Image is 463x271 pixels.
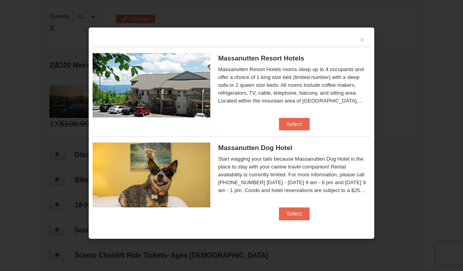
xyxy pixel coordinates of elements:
img: 27428181-5-81c892a3.jpg [93,143,210,207]
div: Start wagging your tails because Massanutten Dog Hotel is the place to stay with your canine trav... [218,155,370,194]
span: Massanutten Dog Hotel [218,144,292,152]
div: Massanutten Resort Hotels rooms sleep up to 4 occupants and offer a choice of 1 king size bed (li... [218,66,370,105]
button: Select [279,207,310,220]
button: × [360,36,365,44]
img: 19219026-1-e3b4ac8e.jpg [93,53,210,117]
span: Massanutten Resort Hotels [218,55,304,62]
button: Select [279,118,310,130]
